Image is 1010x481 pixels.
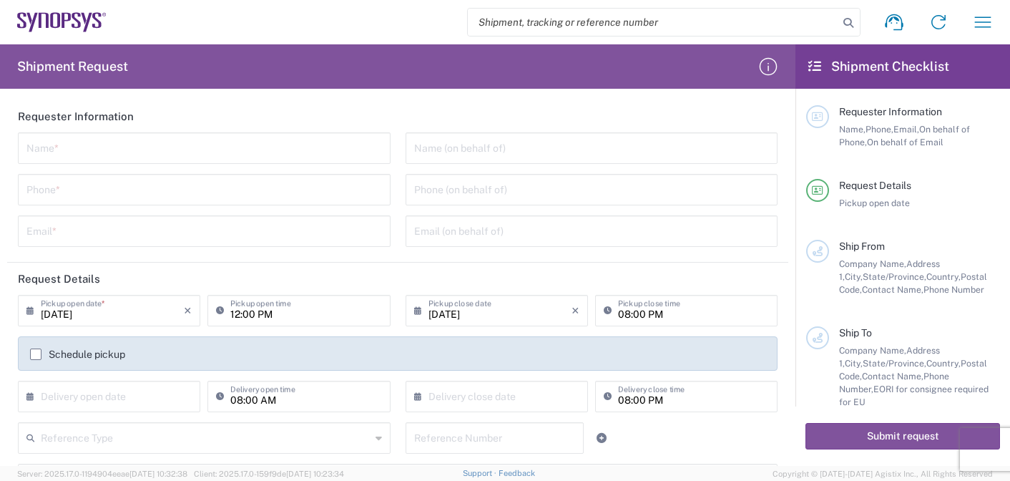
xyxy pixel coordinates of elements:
span: Contact Name, [862,284,923,295]
span: State/Province, [863,358,926,369]
h2: Request Details [18,272,100,286]
span: Phone, [866,124,893,135]
span: On behalf of Email [867,137,943,147]
a: Support [463,469,499,477]
span: Server: 2025.17.0-1194904eeae [17,470,187,478]
span: [DATE] 10:32:38 [129,470,187,478]
span: Client: 2025.17.0-159f9de [194,470,344,478]
span: Company Name, [839,258,906,269]
input: Shipment, tracking or reference number [468,9,838,36]
button: Submit request [805,423,1000,450]
span: City, [845,358,863,369]
a: Add Reference [592,428,612,448]
span: Ship To [839,327,872,339]
span: Country, [926,271,961,282]
span: Phone Number [923,284,984,295]
span: State/Province, [863,271,926,282]
span: Ship From [839,240,885,252]
span: Country, [926,358,961,369]
span: EORI for consignee required for EU [839,384,989,407]
span: Pickup open date [839,198,910,208]
span: Copyright © [DATE]-[DATE] Agistix Inc., All Rights Reserved [773,467,993,480]
h2: Requester Information [18,110,134,124]
span: Company Name, [839,345,906,356]
span: Name, [839,124,866,135]
span: City, [845,271,863,282]
label: Schedule pickup [30,349,125,360]
i: × [184,299,192,322]
h2: Shipment Checklist [808,58,949,75]
a: Feedback [499,469,535,477]
h2: Shipment Request [17,58,128,75]
span: Contact Name, [862,371,923,382]
span: Email, [893,124,919,135]
span: Request Details [839,180,911,191]
span: [DATE] 10:23:34 [286,470,344,478]
i: × [572,299,579,322]
span: Requester Information [839,106,942,117]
